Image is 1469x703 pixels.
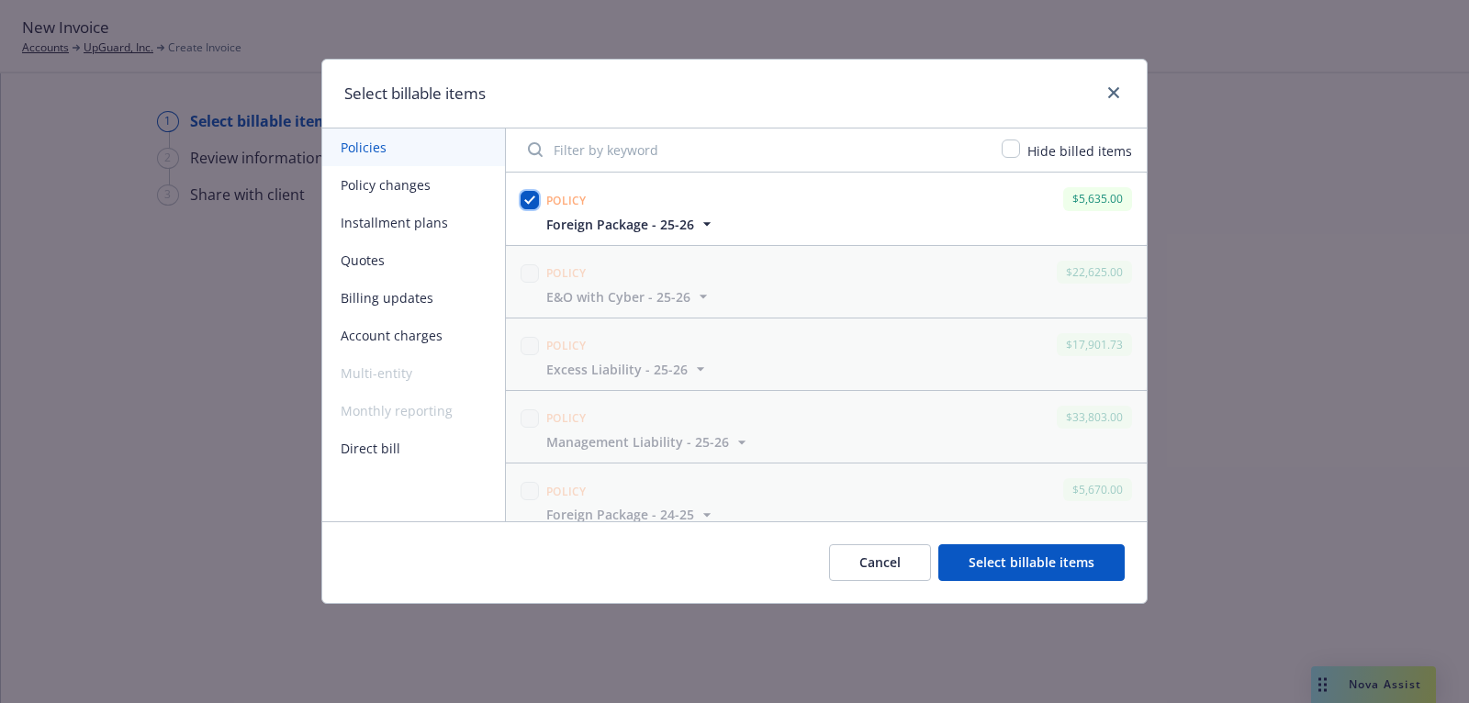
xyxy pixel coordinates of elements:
span: Policy$5,670.00Foreign Package - 24-25 [506,463,1147,535]
span: Policy$17,901.73Excess Liability - 25-26 [506,318,1147,390]
a: close [1103,82,1125,104]
span: Policy [546,338,587,353]
span: Hide billed items [1027,142,1132,160]
span: Policy$33,803.00Management Liability - 25-26 [506,391,1147,463]
button: Cancel [829,544,931,581]
button: Account charges [322,317,505,354]
button: E&O with Cyber - 25-26 [546,287,712,307]
span: Foreign Package - 24-25 [546,505,694,524]
div: $5,635.00 [1063,187,1132,210]
span: Monthly reporting [322,392,505,430]
div: $5,670.00 [1063,478,1132,501]
button: Installment plans [322,204,505,241]
span: Multi-entity [322,354,505,392]
div: $17,901.73 [1057,333,1132,356]
button: Billing updates [322,279,505,317]
span: Management Liability - 25-26 [546,432,729,452]
button: Foreign Package - 25-26 [546,215,716,234]
span: Policy [546,410,587,426]
button: Policy changes [322,166,505,204]
button: Excess Liability - 25-26 [546,360,710,379]
h1: Select billable items [344,82,486,106]
div: $22,625.00 [1057,261,1132,284]
span: Policy$22,625.00E&O with Cyber - 25-26 [506,246,1147,318]
button: Policies [322,128,505,166]
button: Foreign Package - 24-25 [546,505,716,524]
button: Select billable items [938,544,1125,581]
input: Filter by keyword [517,131,991,168]
span: Policy [546,193,587,208]
span: E&O with Cyber - 25-26 [546,287,690,307]
button: Management Liability - 25-26 [546,432,751,452]
span: Policy [546,484,587,499]
button: Quotes [322,241,505,279]
span: Foreign Package - 25-26 [546,215,694,234]
span: Excess Liability - 25-26 [546,360,688,379]
button: Direct bill [322,430,505,467]
div: $33,803.00 [1057,406,1132,429]
span: Policy [546,265,587,281]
